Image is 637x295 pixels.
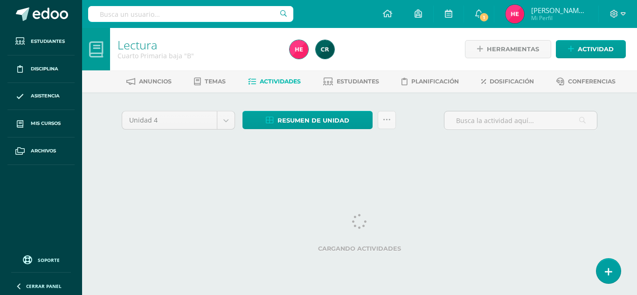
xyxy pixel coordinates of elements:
a: Dosificación [481,74,534,89]
h1: Lectura [118,38,278,51]
span: Dosificación [490,78,534,85]
span: Disciplina [31,65,58,73]
span: Conferencias [568,78,616,85]
a: Archivos [7,137,75,165]
span: Temas [205,78,226,85]
a: Herramientas [465,40,551,58]
a: Temas [194,74,226,89]
input: Busca la actividad aquí... [444,111,597,130]
a: Actividades [248,74,301,89]
span: Resumen de unidad [277,112,349,129]
input: Busca un usuario... [88,6,293,22]
a: Unidad 4 [122,111,235,129]
span: Anuncios [139,78,172,85]
a: Planificación [402,74,459,89]
span: 1 [479,12,489,22]
a: Disciplina [7,55,75,83]
label: Cargando actividades [122,245,597,252]
img: 2c6226ac58482c75ac54c37da905f948.png [505,5,524,23]
span: Estudiantes [31,38,65,45]
a: Estudiantes [7,28,75,55]
span: [PERSON_NAME] [PERSON_NAME] [531,6,587,15]
a: Mis cursos [7,110,75,137]
a: Lectura [118,37,157,53]
a: Estudiantes [323,74,379,89]
span: Cerrar panel [26,283,62,289]
span: Asistencia [31,92,60,100]
span: Actividades [260,78,301,85]
span: Archivos [31,147,56,155]
span: Herramientas [487,41,539,58]
img: 19436fc6d9716341a8510cf58c6830a2.png [316,40,334,59]
div: Cuarto Primaria baja 'B' [118,51,278,60]
a: Anuncios [126,74,172,89]
a: Resumen de unidad [242,111,373,129]
a: Soporte [11,253,71,266]
span: Estudiantes [337,78,379,85]
span: Soporte [38,257,60,263]
img: 2c6226ac58482c75ac54c37da905f948.png [290,40,308,59]
a: Asistencia [7,83,75,110]
span: Planificación [411,78,459,85]
span: Unidad 4 [129,111,210,129]
span: Mi Perfil [531,14,587,22]
span: Actividad [578,41,614,58]
a: Conferencias [556,74,616,89]
a: Actividad [556,40,626,58]
span: Mis cursos [31,120,61,127]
